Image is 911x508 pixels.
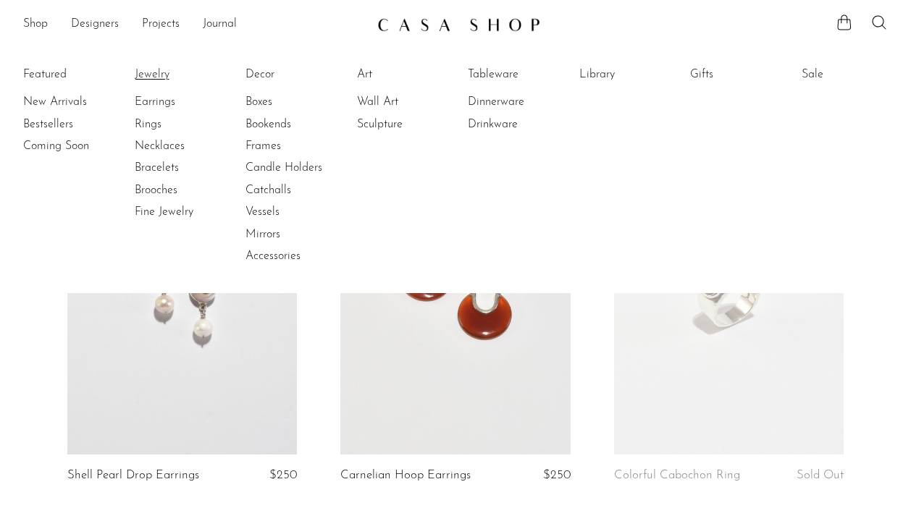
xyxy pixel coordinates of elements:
a: Frames [245,138,354,154]
a: Coming Soon [23,138,132,154]
a: Boxes [245,94,354,110]
a: Carnelian Hoop Earrings [340,469,471,482]
a: Dinnerware [468,94,576,110]
a: Art [357,67,466,82]
a: Drinkware [468,117,576,132]
a: Accessories [245,248,354,264]
a: Colorful Cabochon Ring [614,469,740,482]
a: Necklaces [135,138,243,154]
a: Rings [135,117,243,132]
ul: Gifts [690,64,799,91]
a: Shop [23,15,48,34]
span: $250 [269,469,297,481]
a: Gifts [690,67,799,82]
ul: NEW HEADER MENU [23,12,366,37]
a: Bookends [245,117,354,132]
a: Tableware [468,67,576,82]
a: Vessels [245,204,354,220]
a: Library [579,67,688,82]
span: Sold Out [797,469,844,481]
ul: Tableware [468,64,576,135]
a: Bracelets [135,160,243,176]
a: Designers [71,15,119,34]
a: Candle Holders [245,160,354,176]
a: Brooches [135,182,243,198]
a: Earrings [135,94,243,110]
ul: Decor [245,64,354,268]
a: Fine Jewelry [135,204,243,220]
ul: Featured [23,91,132,157]
a: Jewelry [135,67,243,82]
a: Decor [245,67,354,82]
a: Shell Pearl Drop Earrings [67,469,199,482]
a: Bestsellers [23,117,132,132]
a: Journal [203,15,237,34]
a: Wall Art [357,94,466,110]
ul: Jewelry [135,64,243,224]
a: New Arrivals [23,94,132,110]
ul: Art [357,64,466,135]
ul: Sale [802,64,910,91]
span: $250 [543,469,571,481]
a: Sale [802,67,910,82]
a: Catchalls [245,182,354,198]
a: Projects [142,15,180,34]
a: Mirrors [245,227,354,242]
nav: Desktop navigation [23,12,366,37]
ul: Library [579,64,688,91]
a: Sculpture [357,117,466,132]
